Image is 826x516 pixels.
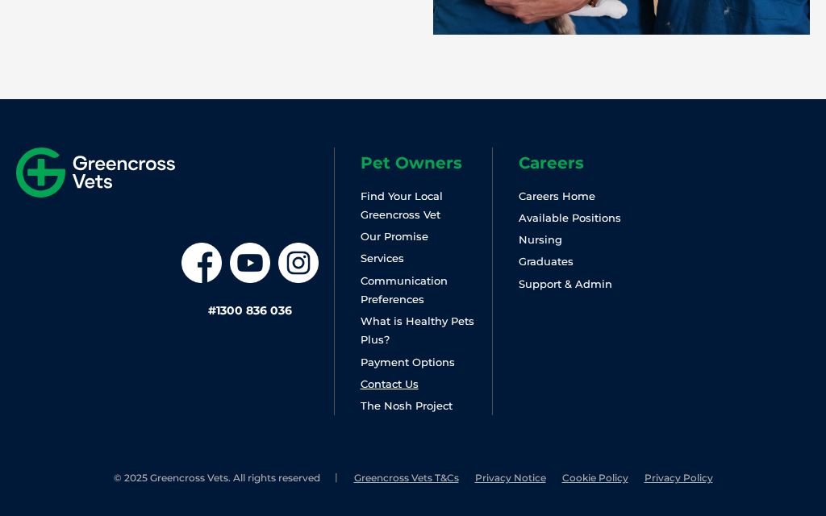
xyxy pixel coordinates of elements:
[361,274,448,306] a: Communication Preferences
[361,252,404,264] a: Services
[361,155,493,171] h6: Pet Owners
[361,189,443,221] a: Find Your Local Greencross Vet
[208,303,292,318] a: #1300 836 036
[519,277,612,290] a: Support & Admin
[519,233,562,246] a: Nursing
[519,155,651,171] h6: Careers
[519,189,595,202] a: Careers Home
[361,314,474,346] a: What is Healthy Pets Plus?
[114,472,338,485] li: © 2025 Greencross Vets. All rights reserved
[475,472,546,484] a: Privacy Notice
[645,472,713,484] a: Privacy Policy
[361,399,453,412] a: The Nosh Project
[562,472,628,484] a: Cookie Policy
[519,255,574,268] a: Graduates
[354,472,459,484] a: Greencross Vets T&Cs
[208,303,216,318] span: #
[519,211,621,224] a: Available Positions
[361,230,428,243] a: Our Promise
[361,377,419,390] a: Contact Us
[361,356,455,368] a: Payment Options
